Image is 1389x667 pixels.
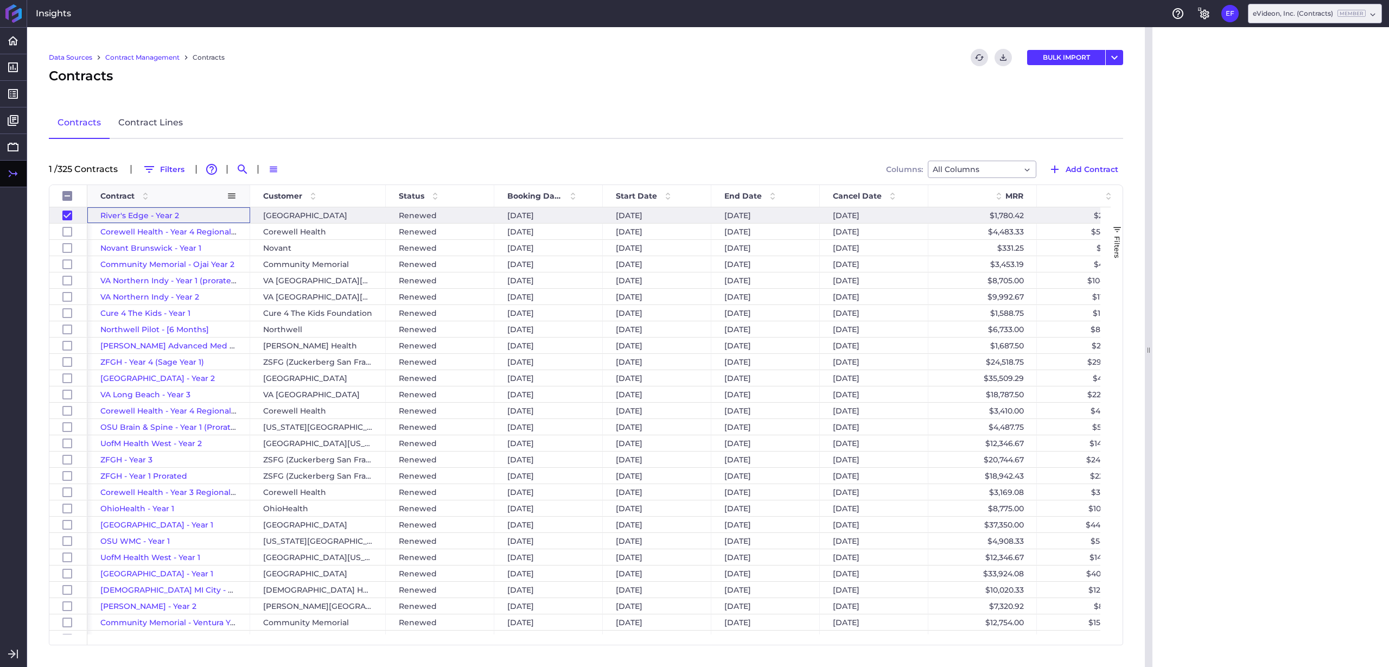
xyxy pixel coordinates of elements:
[494,500,603,516] div: [DATE]
[386,289,494,304] div: Renewed
[386,272,494,288] div: Renewed
[1037,289,1145,304] div: $119,912.00
[711,517,820,532] div: [DATE]
[263,306,372,321] span: Cure 4 The Kids Foundation
[100,259,234,269] a: Community Memorial - Ojai Year 2
[1248,4,1382,23] div: Dropdown select
[1066,163,1118,175] span: Add Contract
[603,370,711,386] div: [DATE]
[263,208,347,223] span: [GEOGRAPHIC_DATA]
[1037,272,1145,288] div: $104,460.00
[928,386,1037,402] div: $18,787.50
[603,468,711,484] div: [DATE]
[603,305,711,321] div: [DATE]
[928,354,1037,370] div: $24,518.75
[193,53,225,62] a: Contracts
[1037,533,1145,549] div: $58,900.00
[100,357,204,367] a: ZFGH - Year 4 (Sage Year 1)
[1195,5,1213,22] button: General Settings
[494,321,603,337] div: [DATE]
[494,631,603,646] div: [DATE]
[886,166,923,173] span: Columns:
[100,211,179,220] a: River's Edge - Year 2
[494,533,603,549] div: [DATE]
[386,224,494,239] div: Renewed
[603,452,711,467] div: [DATE]
[1037,468,1145,484] div: $227,309.14
[1037,256,1145,272] div: $41,438.25
[820,614,928,630] div: [DATE]
[711,305,820,321] div: [DATE]
[711,354,820,370] div: [DATE]
[100,618,302,627] span: Community Memorial - Ventura Year 5 (Sage Year 2)
[1037,500,1145,516] div: $105,300.00
[603,598,711,614] div: [DATE]
[711,207,820,223] div: [DATE]
[386,386,494,402] div: Renewed
[820,240,928,256] div: [DATE]
[603,549,711,565] div: [DATE]
[100,227,270,237] a: Corewell Health - Year 4 Regionals (United)
[100,308,190,318] span: Cure 4 The Kids - Year 1
[820,435,928,451] div: [DATE]
[820,403,928,418] div: [DATE]
[100,276,239,285] span: VA Northern Indy - Year 1 (prorated)
[494,305,603,321] div: [DATE]
[1037,224,1145,239] div: $53,800.00
[711,484,820,500] div: [DATE]
[1043,161,1123,178] button: Add Contract
[100,552,200,562] a: UofM Health West - Year 1
[1169,5,1187,22] button: Help
[49,66,113,86] span: Contracts
[100,601,196,611] a: [PERSON_NAME] - Year 2
[928,207,1037,223] div: $1,780.42
[494,256,603,272] div: [DATE]
[820,533,928,549] div: [DATE]
[711,419,820,435] div: [DATE]
[100,471,187,481] a: ZFGH - Year 1 Prorated
[711,435,820,451] div: [DATE]
[100,569,213,579] span: [GEOGRAPHIC_DATA] - Year 1
[603,419,711,435] div: [DATE]
[100,406,327,416] a: Corewell Health - Year 4 Regionals ([GEOGRAPHIC_DATA])
[1037,354,1145,370] div: $294,225.00
[263,322,302,337] span: Northwell
[1337,10,1366,17] ins: Member
[110,107,192,139] a: Contract Lines
[100,243,201,253] span: Novant Brunswick - Year 1
[711,582,820,598] div: [DATE]
[820,272,928,288] div: [DATE]
[263,240,291,256] span: Novant
[100,536,170,546] a: OSU WMC - Year 1
[100,504,174,513] a: OhioHealth - Year 1
[49,256,87,272] div: Press SPACE to select this row.
[711,500,820,516] div: [DATE]
[820,370,928,386] div: [DATE]
[1037,321,1145,337] div: $80,796.00
[820,354,928,370] div: [DATE]
[100,325,209,334] a: Northwell Pilot - [6 Months]
[234,161,251,178] button: Search by
[100,634,307,644] span: [PERSON_NAME] [PERSON_NAME] - Year 1 [pro-rated]
[1037,338,1145,353] div: $20,250.00
[928,305,1037,321] div: $1,588.75
[494,354,603,370] div: [DATE]
[603,500,711,516] div: [DATE]
[386,468,494,484] div: Renewed
[49,272,87,289] div: Press SPACE to select this row.
[386,435,494,451] div: Renewed
[100,520,213,530] a: [GEOGRAPHIC_DATA] - Year 1
[386,321,494,337] div: Renewed
[711,452,820,467] div: [DATE]
[616,191,657,201] span: Start Date
[995,49,1012,66] button: Download
[928,517,1037,532] div: $37,350.00
[494,484,603,500] div: [DATE]
[100,585,250,595] a: [DEMOGRAPHIC_DATA] MI City - Year 1
[100,373,215,383] a: [GEOGRAPHIC_DATA] - Year 2
[928,435,1037,451] div: $12,346.67
[263,224,326,239] span: Corewell Health
[100,390,190,399] span: VA Long Beach - Year 3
